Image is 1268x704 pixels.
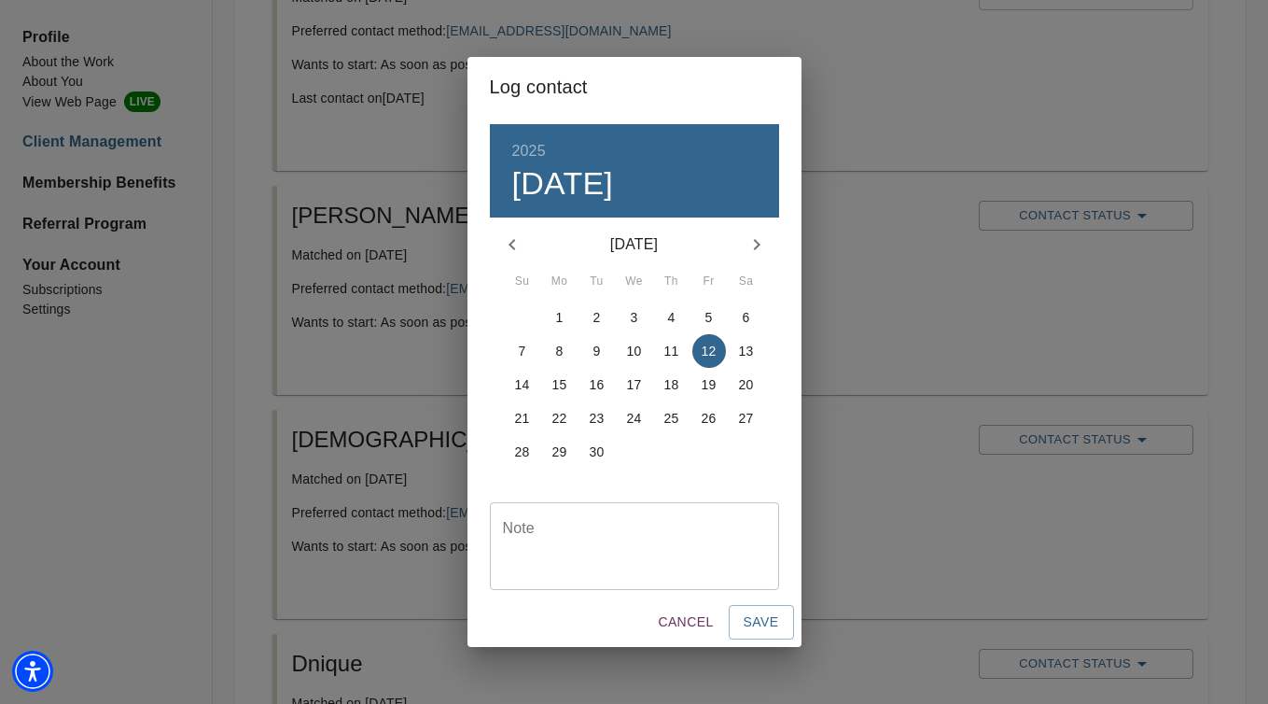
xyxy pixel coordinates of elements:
[692,401,726,435] button: 26
[535,233,734,256] p: [DATE]
[552,409,567,428] p: 22
[552,375,567,394] p: 15
[512,138,546,164] button: 2025
[739,409,754,428] p: 27
[655,301,689,334] button: 4
[580,273,614,291] span: Tu
[655,273,689,291] span: Th
[618,401,651,435] button: 24
[692,301,726,334] button: 5
[730,334,763,368] button: 13
[515,375,530,394] p: 14
[512,164,614,204] button: [DATE]
[664,409,679,428] p: 25
[618,273,651,291] span: We
[580,334,614,368] button: 9
[702,409,717,428] p: 26
[627,409,642,428] p: 24
[543,401,577,435] button: 22
[556,342,564,360] p: 8
[506,273,539,291] span: Su
[618,368,651,401] button: 17
[655,401,689,435] button: 25
[702,375,717,394] p: 19
[692,334,726,368] button: 12
[627,342,642,360] p: 10
[739,342,754,360] p: 13
[692,368,726,401] button: 19
[580,435,614,469] button: 30
[655,368,689,401] button: 18
[618,301,651,334] button: 3
[658,611,713,634] span: Cancel
[515,409,530,428] p: 21
[590,375,605,394] p: 16
[692,273,726,291] span: Fr
[519,342,526,360] p: 7
[593,342,601,360] p: 9
[705,308,713,327] p: 5
[580,401,614,435] button: 23
[543,273,577,291] span: Mo
[490,72,779,102] h2: Log contact
[506,368,539,401] button: 14
[543,334,577,368] button: 8
[543,301,577,334] button: 1
[739,375,754,394] p: 20
[506,435,539,469] button: 28
[593,308,601,327] p: 2
[590,409,605,428] p: 23
[556,308,564,327] p: 1
[506,334,539,368] button: 7
[650,605,720,640] button: Cancel
[627,375,642,394] p: 17
[664,375,679,394] p: 18
[668,308,676,327] p: 4
[744,611,779,634] span: Save
[730,301,763,334] button: 6
[730,273,763,291] span: Sa
[730,368,763,401] button: 20
[730,401,763,435] button: 27
[743,308,750,327] p: 6
[655,334,689,368] button: 11
[618,334,651,368] button: 10
[590,443,605,461] p: 30
[729,605,794,640] button: Save
[506,401,539,435] button: 21
[543,435,577,469] button: 29
[12,651,53,692] div: Accessibility Menu
[515,443,530,461] p: 28
[702,342,717,360] p: 12
[631,308,638,327] p: 3
[580,368,614,401] button: 16
[543,368,577,401] button: 15
[552,443,567,461] p: 29
[580,301,614,334] button: 2
[664,342,679,360] p: 11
